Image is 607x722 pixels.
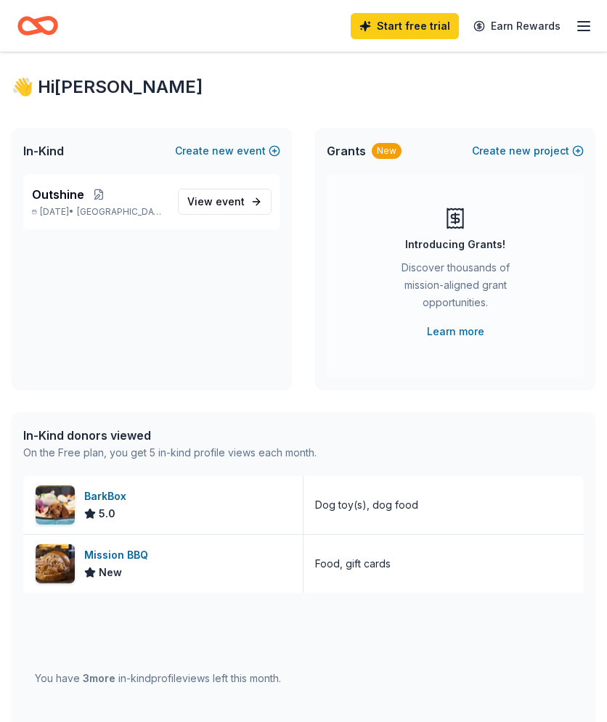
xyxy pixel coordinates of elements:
button: Createnewproject [472,142,584,160]
p: [DATE] • [32,206,166,218]
div: In-Kind donors viewed [23,427,317,444]
div: BarkBox [84,488,132,505]
span: 3 more [83,672,115,684]
div: On the Free plan, you get 5 in-kind profile views each month. [23,444,317,461]
div: New [372,143,402,159]
div: 👋 Hi [PERSON_NAME] [12,75,595,99]
button: Createnewevent [175,142,280,160]
span: New [99,564,122,581]
span: [GEOGRAPHIC_DATA], [GEOGRAPHIC_DATA] [77,206,166,218]
span: event [216,195,245,208]
div: Mission BBQ [84,546,154,564]
span: 5.0 [99,505,115,522]
a: Home [17,9,58,43]
div: Introducing Grants! [405,236,505,253]
span: new [509,142,531,160]
div: Food, gift cards [315,555,391,573]
div: Dog toy(s), dog food [315,496,418,514]
span: Outshine [32,186,84,203]
span: Grants [327,142,366,160]
a: Start free trial [351,13,459,39]
span: new [212,142,234,160]
a: Earn Rewards [465,13,569,39]
a: Learn more [427,323,484,340]
span: View [187,193,245,210]
img: Image for BarkBox [36,485,75,525]
span: In-Kind [23,142,64,160]
img: Image for Mission BBQ [36,544,75,583]
div: You have in-kind profile views left this month. [35,670,281,687]
div: Discover thousands of mission-aligned grant opportunities. [385,259,526,317]
a: View event [178,189,272,215]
